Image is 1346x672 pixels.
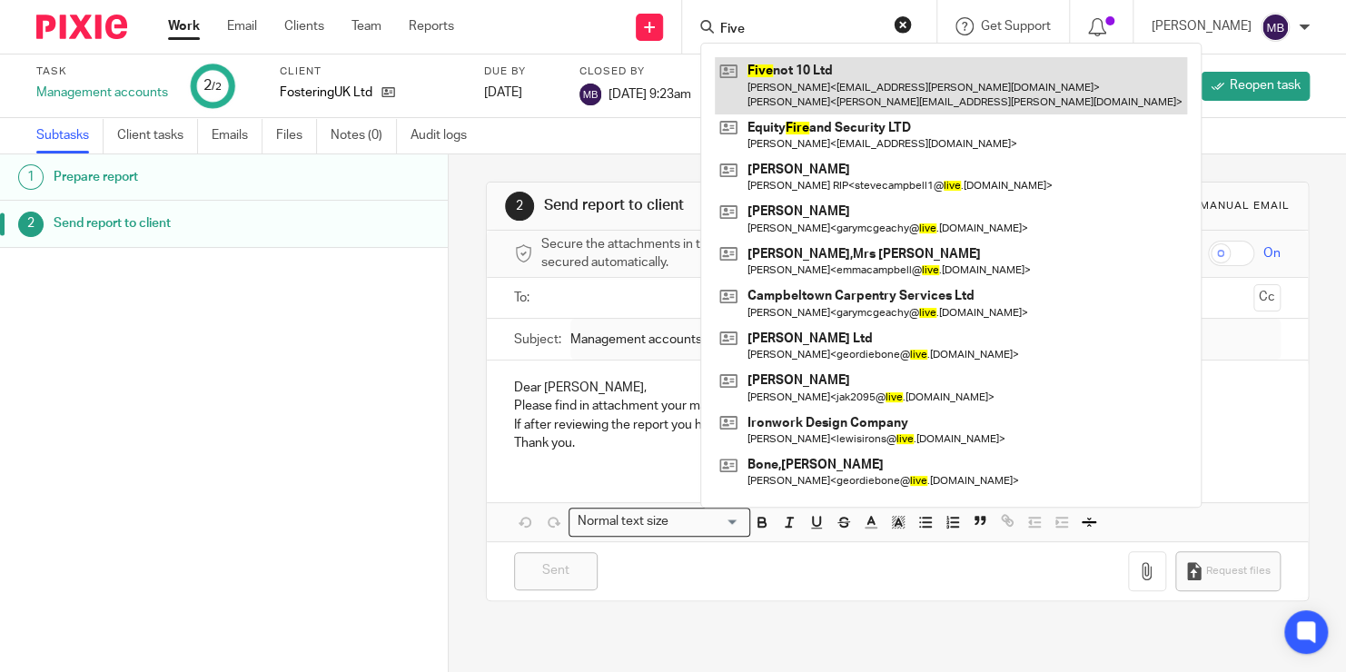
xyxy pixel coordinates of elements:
input: Sent [514,552,598,591]
label: Closed by [579,64,691,79]
p: Dear [PERSON_NAME], [514,379,1281,397]
a: Audit logs [411,118,480,153]
a: Team [351,17,381,35]
p: FosteringUK Ltd [280,84,372,102]
h1: Prepare report [54,163,304,191]
label: Subject: [514,331,561,349]
p: Please find in attachment your management accounts report and commentary. [514,397,1281,415]
div: 1 [18,164,44,190]
img: svg%3E [579,84,601,105]
a: Email [227,17,257,35]
p: [PERSON_NAME] [1152,17,1252,35]
div: Management accounts [36,84,168,102]
a: Reopen task [1201,72,1310,101]
span: Reopen task [1229,76,1300,94]
a: Notes (0) [331,118,397,153]
h1: Send report to client [544,196,936,215]
label: Due by [484,64,557,79]
div: 2 [18,212,44,237]
div: [DATE] [484,84,557,102]
a: Files [276,118,317,153]
p: If after reviewing the report you have any questions, please do not hesitate to give me a call. [514,416,1281,434]
span: Get Support [981,20,1051,33]
label: To: [514,289,534,307]
a: Emails [212,118,262,153]
div: 2 [505,192,534,221]
span: On [1263,244,1281,262]
label: Task [36,64,168,79]
span: Normal text size [573,512,672,531]
div: Manual email [1200,199,1290,213]
div: Search for option [569,508,750,536]
div: 2 [203,75,222,96]
img: svg%3E [1261,13,1290,42]
small: /2 [212,82,222,92]
a: Work [168,17,200,35]
span: Secure the attachments in this message. Files exceeding the size limit (10MB) will be secured aut... [541,235,1066,272]
button: Clear [894,15,912,34]
span: Request files [1206,564,1271,578]
label: Client [280,64,461,79]
h1: Send report to client [54,210,304,237]
img: Pixie [36,15,127,39]
input: Search for option [674,512,739,531]
p: Thank you. [514,434,1281,452]
a: Subtasks [36,118,104,153]
a: Clients [284,17,324,35]
a: Reports [409,17,454,35]
a: Client tasks [117,118,198,153]
span: [DATE] 9:23am [609,87,691,100]
input: Search [718,22,882,38]
button: Cc [1253,284,1281,311]
button: Request files [1175,551,1281,592]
